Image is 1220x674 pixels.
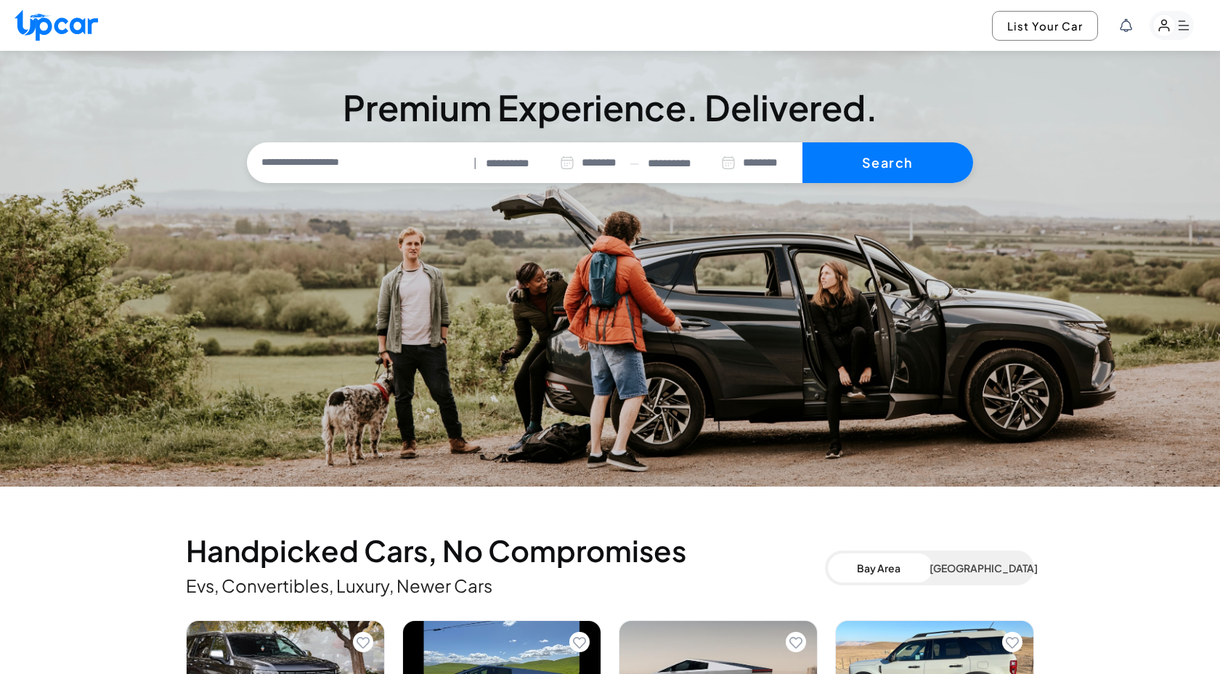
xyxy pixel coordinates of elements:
[353,632,373,652] button: Add to favorites
[630,155,639,171] span: —
[802,142,973,183] button: Search
[828,553,930,582] button: Bay Area
[247,90,973,125] h3: Premium Experience. Delivered.
[786,632,806,652] button: Add to favorites
[1002,632,1022,652] button: Add to favorites
[186,574,825,597] p: Evs, Convertibles, Luxury, Newer Cars
[569,632,590,652] button: Add to favorites
[15,9,98,41] img: Upcar Logo
[473,155,477,171] span: |
[186,539,825,562] h2: Handpicked Cars, No Compromises
[992,11,1098,41] button: List Your Car
[930,553,1031,582] button: [GEOGRAPHIC_DATA]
